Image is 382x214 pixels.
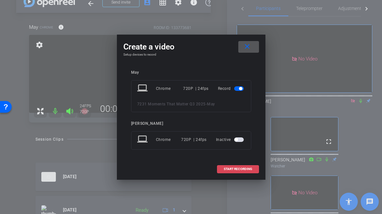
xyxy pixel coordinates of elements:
[181,134,207,145] div: 720P | 24fps
[123,41,259,53] div: Create a video
[207,102,215,106] span: May
[216,134,245,145] div: Inactive
[137,102,206,106] span: 7231 Moments That Matter Q3 2025
[137,134,149,145] mat-icon: laptop
[243,43,251,51] mat-icon: close
[206,102,207,106] span: -
[137,83,149,94] mat-icon: laptop
[131,121,251,126] div: [PERSON_NAME]
[224,167,252,171] span: START RECORDING
[123,53,259,57] h4: Setup devices to record
[183,83,209,94] div: 720P | 24fps
[218,83,245,94] div: Record
[156,134,181,145] div: Chrome
[131,70,251,75] div: May
[156,83,183,94] div: Chrome
[217,165,259,173] button: START RECORDING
